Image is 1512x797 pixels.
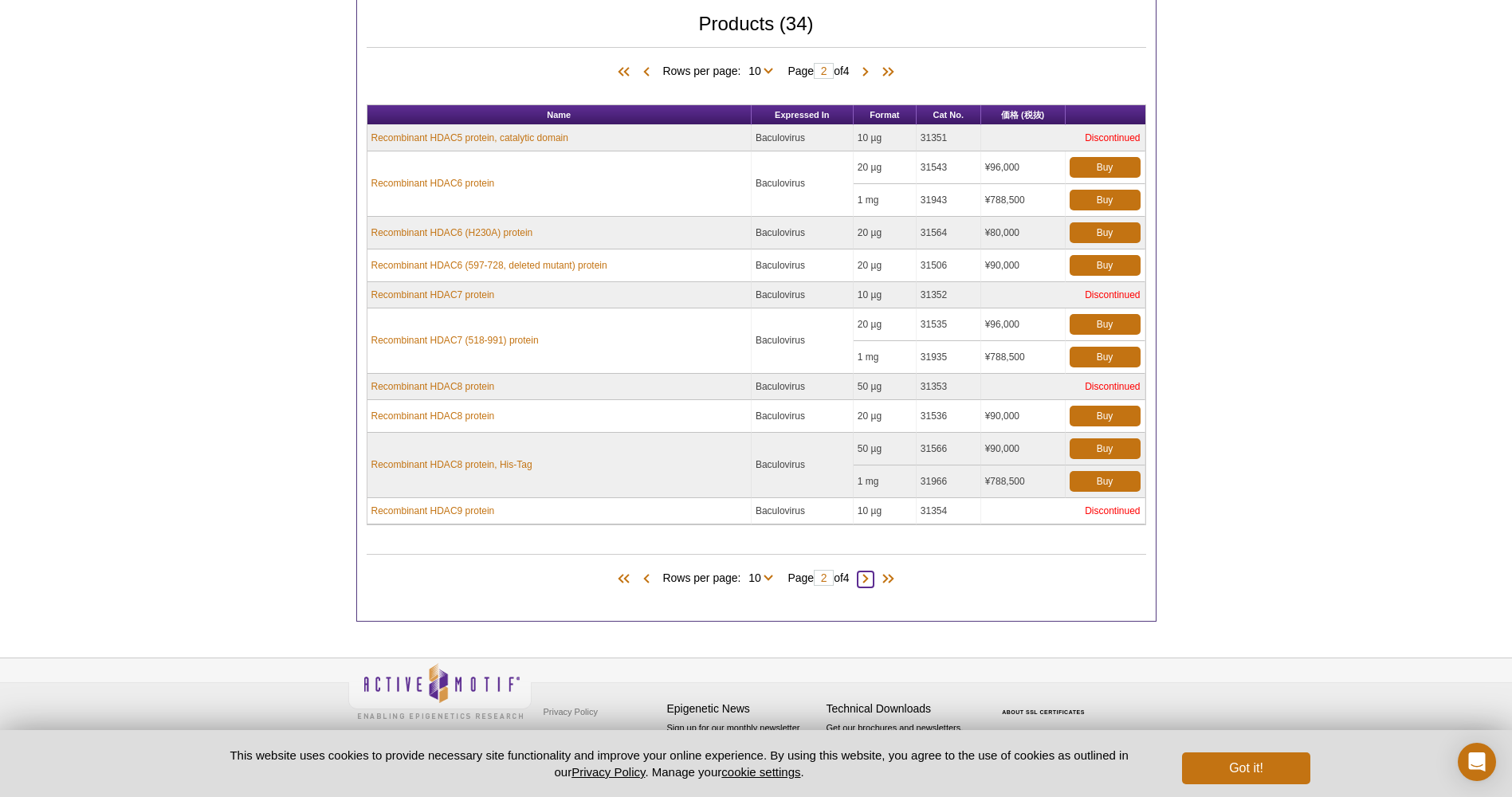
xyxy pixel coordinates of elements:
[1070,255,1141,276] a: Buy
[854,308,917,341] td: 20 µg
[854,125,917,151] td: 10 µg
[854,105,917,125] th: Format
[986,686,1106,721] table: Click to Verify - This site chose Symantec SSL for secure e-commerce and confidential communicati...
[571,765,645,779] a: Privacy Policy
[981,184,1066,217] td: ¥788,500
[202,747,1157,780] p: This website uses cookies to provide necessary site functionality and improve your online experie...
[752,105,854,125] th: Expressed In
[981,465,1066,498] td: ¥788,500
[981,400,1066,433] td: ¥90,000
[1002,709,1085,715] a: ABOUT SSL CERTIFICATES
[638,65,654,80] span: Previous Page
[780,570,857,586] span: Page of
[780,63,857,79] span: Page of
[1182,752,1310,784] button: Got it!
[1070,406,1141,426] a: Buy
[371,379,495,394] a: Recombinant HDAC8 protein
[1070,157,1141,178] a: Buy
[917,498,981,524] td: 31354
[981,217,1066,249] td: ¥80,000
[1458,743,1496,781] div: Open Intercom Messenger
[854,400,917,433] td: 20 µg
[874,571,897,587] span: Last Page
[917,105,981,125] th: Cat No.
[858,65,874,80] span: Next Page
[662,62,780,78] span: Rows per page:
[981,282,1145,308] td: Discontinued
[1070,471,1141,492] a: Buy
[752,151,854,217] td: Baculovirus
[854,498,917,524] td: 10 µg
[371,333,539,347] a: Recombinant HDAC7 (518-991) protein
[752,433,854,498] td: Baculovirus
[667,721,819,775] p: Sign up for our monthly newsletter highlighting recent publications in the field of epigenetics.
[917,465,981,498] td: 31966
[371,131,568,145] a: Recombinant HDAC5 protein, catalytic domain
[1070,438,1141,459] a: Buy
[752,308,854,374] td: Baculovirus
[752,217,854,249] td: Baculovirus
[752,374,854,400] td: Baculovirus
[854,341,917,374] td: 1 mg
[371,504,495,518] a: Recombinant HDAC9 protein
[981,374,1145,400] td: Discontinued
[371,258,607,273] a: Recombinant HDAC6 (597-728, deleted mutant) protein
[981,125,1145,151] td: Discontinued
[854,282,917,308] td: 10 µg
[752,400,854,433] td: Baculovirus
[752,249,854,282] td: Baculovirus
[1070,347,1141,367] a: Buy
[371,288,495,302] a: Recombinant HDAC7 protein
[917,433,981,465] td: 31566
[752,282,854,308] td: Baculovirus
[752,125,854,151] td: Baculovirus
[874,65,897,80] span: Last Page
[854,151,917,184] td: 20 µg
[843,65,850,77] span: 4
[371,409,495,423] a: Recombinant HDAC8 protein
[540,724,623,748] a: Terms & Conditions
[1070,314,1141,335] a: Buy
[540,700,602,724] a: Privacy Policy
[917,151,981,184] td: 31543
[843,571,850,584] span: 4
[348,658,532,723] img: Active Motif,
[981,498,1145,524] td: Discontinued
[371,176,495,190] a: Recombinant HDAC6 protein
[917,249,981,282] td: 31506
[721,765,800,779] button: cookie settings
[638,571,654,587] span: Previous Page
[854,433,917,465] td: 50 µg
[1070,190,1141,210] a: Buy
[371,226,533,240] a: Recombinant HDAC6 (H230A) protein
[854,184,917,217] td: 1 mg
[615,571,638,587] span: First Page
[917,125,981,151] td: 31351
[827,702,978,716] h4: Technical Downloads
[367,105,752,125] th: Name
[981,151,1066,184] td: ¥96,000
[981,105,1066,125] th: 価格 (税抜)
[917,217,981,249] td: 31564
[854,249,917,282] td: 20 µg
[662,569,780,585] span: Rows per page:
[981,341,1066,374] td: ¥788,500
[917,282,981,308] td: 31352
[917,341,981,374] td: 31935
[854,465,917,498] td: 1 mg
[371,457,532,472] a: Recombinant HDAC8 protein, His-Tag
[615,65,638,80] span: First Page
[981,249,1066,282] td: ¥90,000
[854,217,917,249] td: 20 µg
[917,400,981,433] td: 31536
[981,308,1066,341] td: ¥96,000
[854,374,917,400] td: 50 µg
[752,498,854,524] td: Baculovirus
[917,374,981,400] td: 31353
[917,184,981,217] td: 31943
[858,571,874,587] span: Next Page
[981,433,1066,465] td: ¥90,000
[1070,222,1141,243] a: Buy
[827,721,978,762] p: Get our brochures and newsletters, or request them by mail.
